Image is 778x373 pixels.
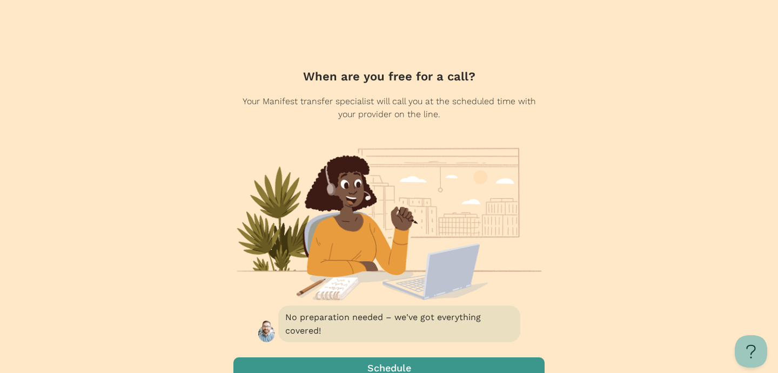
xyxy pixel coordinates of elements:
[258,321,275,342] img: Henry - retirement transfer assistant
[735,335,767,368] iframe: Help Scout Beacon - Open
[303,68,475,85] h2: When are you free for a call?
[234,95,544,121] span: Your Manifest transfer specialist will call you at the scheduled time with your provider on the l...
[278,306,520,342] span: No preparation needed – we've got everything covered!
[233,146,545,301] img: schedue phone call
